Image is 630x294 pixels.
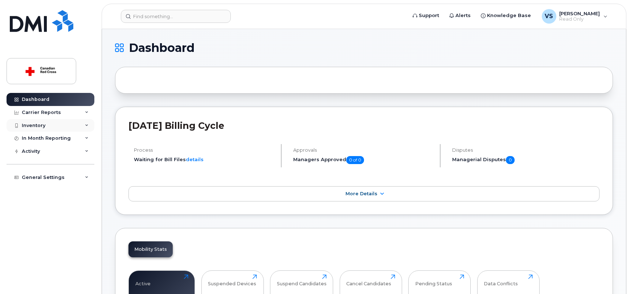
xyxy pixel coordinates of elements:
[134,156,275,163] li: Waiting for Bill Files
[293,156,434,164] h5: Managers Approved
[506,156,515,164] span: 0
[277,274,327,286] div: Suspend Candidates
[415,274,452,286] div: Pending Status
[134,147,275,153] h4: Process
[452,147,600,153] h4: Disputes
[346,156,364,164] span: 0 of 0
[135,274,151,286] div: Active
[293,147,434,153] h4: Approvals
[345,191,377,196] span: More Details
[128,120,600,131] h2: [DATE] Billing Cycle
[452,156,600,164] h5: Managerial Disputes
[346,274,391,286] div: Cancel Candidates
[484,274,518,286] div: Data Conflicts
[129,42,195,53] span: Dashboard
[186,156,204,162] a: details
[208,274,256,286] div: Suspended Devices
